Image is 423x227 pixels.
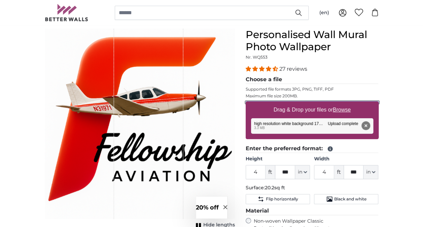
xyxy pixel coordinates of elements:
label: Height [246,156,310,162]
label: Drag & Drop your files or [271,103,353,117]
button: (en) [314,7,334,19]
label: Width [314,156,378,162]
button: Flip horizontally [246,194,310,204]
p: Maximum file size 200MB. [246,93,379,99]
span: 27 reviews [279,66,307,72]
span: in [366,169,371,175]
span: 4.41 stars [246,66,279,72]
p: Supported file formats JPG, PNG, TIFF, PDF [246,87,379,92]
button: in [295,165,310,179]
h1: Personalised Wall Mural Photo Wallpaper [246,29,379,53]
legend: Material [246,207,379,215]
legend: Enter the preferred format: [246,144,379,153]
u: Browse [333,107,351,112]
span: ft [334,165,344,179]
span: Flip horizontally [266,196,298,202]
button: Black and white [314,194,378,204]
span: Nr. WQ553 [246,55,268,60]
span: 20.2sq ft [265,185,285,191]
button: in [363,165,378,179]
span: Black and white [334,196,366,202]
span: in [298,169,302,175]
span: ft [266,165,275,179]
p: Surface: [246,185,379,191]
img: Betterwalls [45,4,89,21]
legend: Choose a file [246,75,379,84]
